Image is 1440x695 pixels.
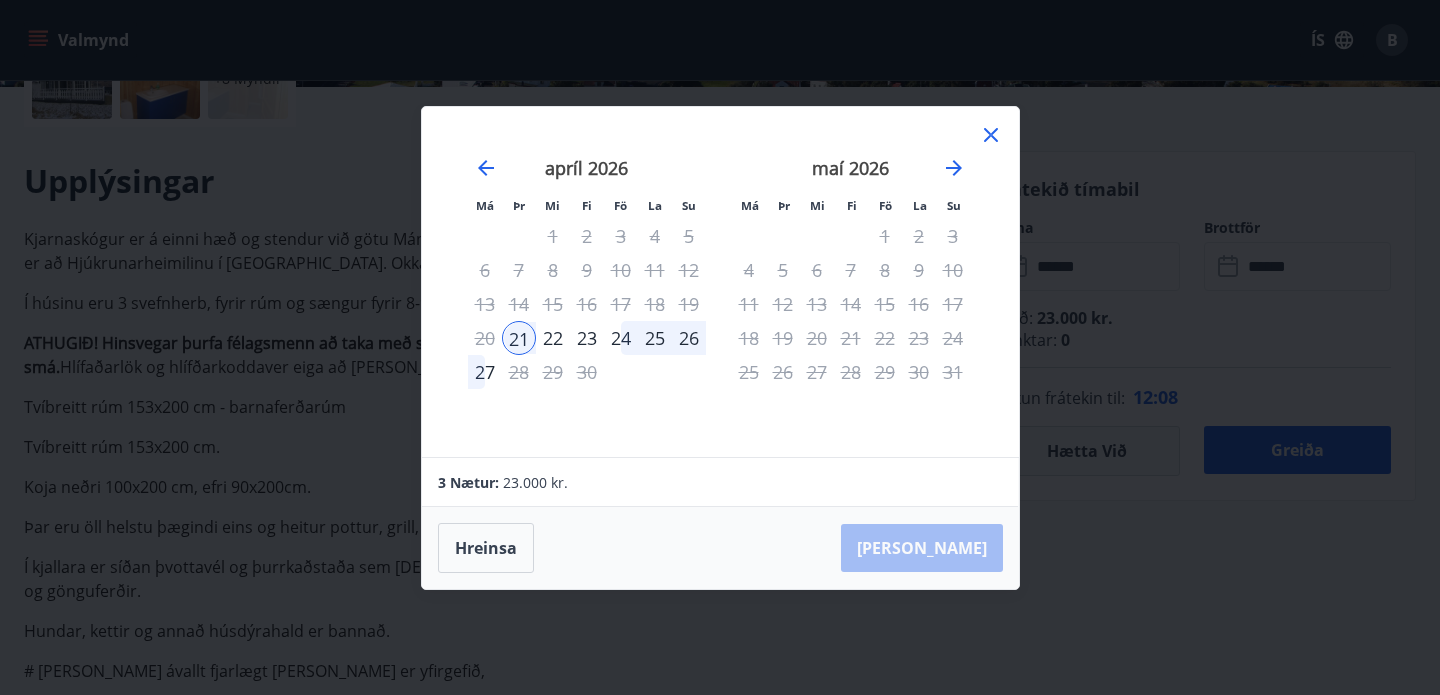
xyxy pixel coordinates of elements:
td: Not available. þriðjudagur, 7. apríl 2026 [502,253,536,287]
button: Hreinsa [438,523,534,573]
td: Not available. föstudagur, 29. maí 2026 [868,355,902,389]
td: Not available. þriðjudagur, 5. maí 2026 [766,253,800,287]
td: Not available. mánudagur, 6. apríl 2026 [468,253,502,287]
div: Calendar [446,131,995,433]
small: Mi [810,198,825,213]
td: Not available. sunnudagur, 19. apríl 2026 [672,287,706,321]
small: Þr [513,198,525,213]
td: Not available. sunnudagur, 31. maí 2026 [936,355,970,389]
small: Fi [582,198,592,213]
td: Not available. þriðjudagur, 19. maí 2026 [766,321,800,355]
td: Not available. fimmtudagur, 14. maí 2026 [834,287,868,321]
td: Not available. fimmtudagur, 9. apríl 2026 [570,253,604,287]
td: Not available. fimmtudagur, 21. maí 2026 [834,321,868,355]
td: Not available. fimmtudagur, 2. apríl 2026 [570,219,604,253]
small: Þr [778,198,790,213]
small: Fö [879,198,892,213]
td: Not available. laugardagur, 9. maí 2026 [902,253,936,287]
div: 25 [638,321,672,355]
td: Not available. sunnudagur, 24. maí 2026 [936,321,970,355]
small: Fi [847,198,857,213]
div: 24 [604,321,638,355]
td: Not available. miðvikudagur, 8. apríl 2026 [536,253,570,287]
td: Choose fimmtudagur, 23. apríl 2026 as your check-out date. It’s available. [570,321,604,355]
td: Not available. föstudagur, 3. apríl 2026 [604,219,638,253]
td: Not available. laugardagur, 16. maí 2026 [902,287,936,321]
td: Not available. sunnudagur, 3. maí 2026 [936,219,970,253]
td: Not available. sunnudagur, 17. maí 2026 [936,287,970,321]
div: Move backward to switch to the previous month. [474,156,498,180]
td: Not available. miðvikudagur, 29. apríl 2026 [536,355,570,389]
span: 3 Nætur: [438,473,499,492]
small: La [913,198,927,213]
td: Not available. föstudagur, 1. maí 2026 [868,219,902,253]
td: Not available. fimmtudagur, 28. maí 2026 [834,355,868,389]
small: La [648,198,662,213]
td: Not available. miðvikudagur, 13. maí 2026 [800,287,834,321]
strong: maí 2026 [812,156,889,180]
td: Choose laugardagur, 25. apríl 2026 as your check-out date. It’s available. [638,321,672,355]
td: Not available. þriðjudagur, 14. apríl 2026 [502,287,536,321]
td: Not available. miðvikudagur, 27. maí 2026 [800,355,834,389]
small: Mi [545,198,560,213]
div: 21 [502,321,536,355]
td: Not available. miðvikudagur, 15. apríl 2026 [536,287,570,321]
td: Not available. laugardagur, 23. maí 2026 [902,321,936,355]
td: Choose sunnudagur, 26. apríl 2026 as your check-out date. It’s available. [672,321,706,355]
td: Not available. laugardagur, 30. maí 2026 [902,355,936,389]
td: Not available. föstudagur, 8. maí 2026 [868,253,902,287]
div: 23 [570,321,604,355]
td: Not available. laugardagur, 4. apríl 2026 [638,219,672,253]
td: Not available. fimmtudagur, 30. apríl 2026 [570,355,604,389]
div: 26 [672,321,706,355]
span: 23.000 kr. [503,473,568,492]
td: Not available. föstudagur, 22. maí 2026 [868,321,902,355]
div: Aðeins útritun í boði [468,355,502,389]
small: Su [947,198,961,213]
td: Not available. föstudagur, 10. apríl 2026 [604,253,638,287]
div: 22 [536,321,570,355]
td: Not available. fimmtudagur, 7. maí 2026 [834,253,868,287]
small: Má [741,198,759,213]
td: Not available. föstudagur, 15. maí 2026 [868,287,902,321]
small: Má [476,198,494,213]
small: Su [682,198,696,213]
td: Not available. þriðjudagur, 28. apríl 2026 [502,355,536,389]
td: Not available. sunnudagur, 12. apríl 2026 [672,253,706,287]
td: Not available. mánudagur, 25. maí 2026 [732,355,766,389]
td: Not available. laugardagur, 11. apríl 2026 [638,253,672,287]
td: Not available. miðvikudagur, 20. maí 2026 [800,321,834,355]
td: Not available. sunnudagur, 10. maí 2026 [936,253,970,287]
strong: apríl 2026 [545,156,628,180]
td: Not available. laugardagur, 18. apríl 2026 [638,287,672,321]
td: Not available. miðvikudagur, 6. maí 2026 [800,253,834,287]
td: Not available. mánudagur, 11. maí 2026 [732,287,766,321]
td: Choose miðvikudagur, 22. apríl 2026 as your check-out date. It’s available. [536,321,570,355]
td: Choose föstudagur, 24. apríl 2026 as your check-out date. It’s available. [604,321,638,355]
td: Selected as start date. þriðjudagur, 21. apríl 2026 [502,321,536,355]
td: Not available. mánudagur, 18. maí 2026 [732,321,766,355]
td: Not available. þriðjudagur, 12. maí 2026 [766,287,800,321]
td: Not available. þriðjudagur, 26. maí 2026 [766,355,800,389]
td: Not available. sunnudagur, 5. apríl 2026 [672,219,706,253]
td: Not available. miðvikudagur, 1. apríl 2026 [536,219,570,253]
td: Not available. mánudagur, 20. apríl 2026 [468,321,502,355]
td: Not available. föstudagur, 17. apríl 2026 [604,287,638,321]
td: Not available. fimmtudagur, 16. apríl 2026 [570,287,604,321]
small: Fö [614,198,627,213]
td: Not available. laugardagur, 2. maí 2026 [902,219,936,253]
td: Choose mánudagur, 27. apríl 2026 as your check-out date. It’s available. [468,355,502,389]
td: Not available. mánudagur, 13. apríl 2026 [468,287,502,321]
td: Not available. mánudagur, 4. maí 2026 [732,253,766,287]
div: Move forward to switch to the next month. [942,156,966,180]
